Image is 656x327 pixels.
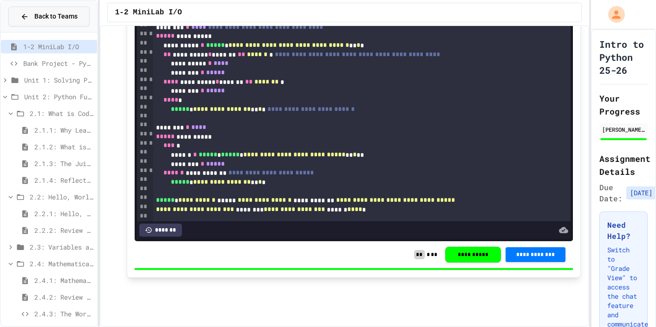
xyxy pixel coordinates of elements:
[34,292,93,302] span: 2.4.2: Review - Mathematical Operators
[34,209,93,218] span: 2.2.1: Hello, World!
[23,42,93,51] span: 1-2 MiniLab I/O
[23,58,93,68] span: Bank Project - Python
[24,75,93,85] span: Unit 1: Solving Problems in Computer Science
[30,109,93,118] span: 2.1: What is Code?
[599,182,623,204] span: Due Date:
[602,125,645,134] div: [PERSON_NAME] 7
[599,152,648,178] h2: Assignment Details
[34,142,93,152] span: 2.1.2: What is Code?
[599,38,648,77] h1: Intro to Python 25-26
[607,219,640,242] h3: Need Help?
[30,242,93,252] span: 2.3: Variables and Data Types
[34,125,93,135] span: 2.1.1: Why Learn to Program?
[30,192,93,202] span: 2.2: Hello, World!
[115,7,182,18] span: 1-2 MiniLab I/O
[24,92,93,102] span: Unit 2: Python Fundamentals
[34,309,93,319] span: 2.4.3: The World's Worst [PERSON_NAME] Market
[34,159,93,168] span: 2.1.3: The JuiceMind IDE
[599,92,648,118] h2: Your Progress
[8,6,90,26] button: Back to Teams
[626,186,656,199] span: [DATE]
[34,276,93,285] span: 2.4.1: Mathematical Operators
[34,12,78,21] span: Back to Teams
[598,4,627,25] div: My Account
[34,225,93,235] span: 2.2.2: Review - Hello, World!
[34,175,93,185] span: 2.1.4: Reflection - Evolving Technology
[30,259,93,269] span: 2.4: Mathematical Operators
